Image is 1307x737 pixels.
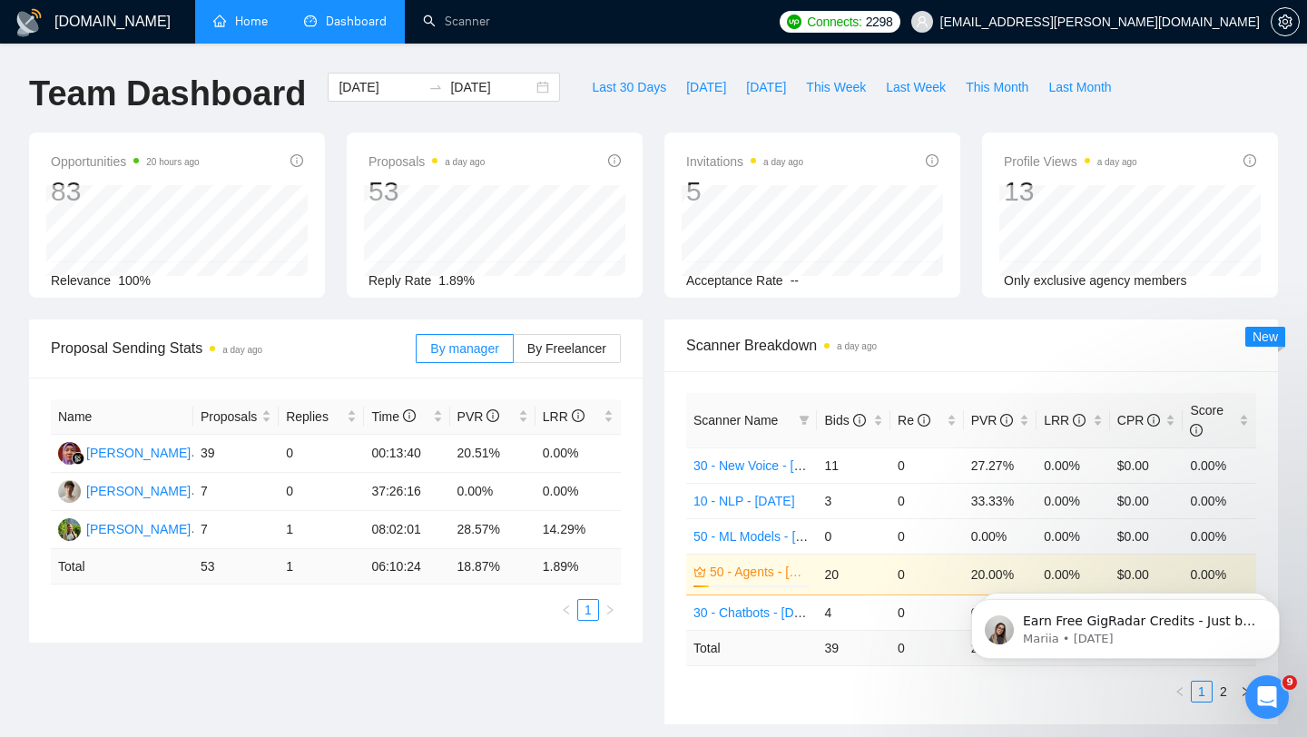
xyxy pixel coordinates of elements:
button: right [1234,681,1256,703]
li: Next Page [599,599,621,621]
td: 0.00% [1183,483,1256,518]
span: user [916,15,929,28]
span: This Month [966,77,1028,97]
span: 2298 [866,12,893,32]
a: SM[PERSON_NAME] [58,445,191,459]
td: 4 [817,595,890,630]
span: Dashboard [326,14,387,29]
span: left [1174,686,1185,697]
td: 0 [279,473,364,511]
iframe: Intercom live chat [1245,675,1289,719]
td: $0.00 [1110,483,1184,518]
img: logo [15,8,44,37]
td: 33.33% [964,483,1037,518]
span: New [1253,329,1278,344]
td: 1 [279,511,364,549]
span: info-circle [403,409,416,422]
img: gigradar-bm.png [72,452,84,465]
a: OH[PERSON_NAME] [58,483,191,497]
li: Previous Page [555,599,577,621]
a: searchScanner [423,14,490,29]
span: LRR [543,409,585,424]
td: 39 [817,630,890,665]
span: crown [693,565,706,578]
a: 30 - Chatbots - [DATE] [693,605,821,620]
td: 0.00% [1037,554,1110,595]
span: Only exclusive agency members [1004,273,1187,288]
button: This Week [796,73,876,102]
td: Total [686,630,817,665]
td: 0 [890,595,964,630]
a: homeHome [213,14,268,29]
span: Replies [286,407,343,427]
span: Time [371,409,415,424]
td: $0.00 [1110,518,1184,554]
td: 28.57% [450,511,536,549]
td: 0.00% [536,435,621,473]
td: 0.00% [450,473,536,511]
span: Connects: [807,12,861,32]
span: info-circle [918,414,930,427]
td: 0 [890,483,964,518]
span: to [428,80,443,94]
td: 27.27% [964,447,1037,483]
button: right [599,599,621,621]
div: [PERSON_NAME] [86,443,191,463]
button: left [1169,681,1191,703]
span: [DATE] [746,77,786,97]
span: 9 [1282,675,1297,690]
time: a day ago [1097,157,1137,167]
td: 06:10:24 [364,549,449,585]
span: By manager [430,341,498,356]
td: 18.87 % [450,549,536,585]
span: Re [898,413,930,427]
span: filter [795,407,813,434]
span: Reply Rate [369,273,431,288]
span: Last Month [1048,77,1111,97]
td: 7 [193,473,279,511]
span: info-circle [1073,414,1086,427]
span: info-circle [1243,154,1256,167]
td: 53 [193,549,279,585]
time: a day ago [763,157,803,167]
td: 0 [890,630,964,665]
span: info-circle [1000,414,1013,427]
span: filter [799,415,810,426]
div: [PERSON_NAME] [86,519,191,539]
span: setting [1272,15,1299,29]
div: [PERSON_NAME] [86,481,191,501]
td: 0 [279,435,364,473]
li: 1 [1191,681,1213,703]
span: Invitations [686,151,803,172]
span: PVR [971,413,1014,427]
span: Acceptance Rate [686,273,783,288]
td: 1.89 % [536,549,621,585]
a: 50 - Agents - [DATE] [710,562,806,582]
td: 00:13:40 [364,435,449,473]
span: right [1240,686,1251,697]
img: MK [58,518,81,541]
a: setting [1271,15,1300,29]
td: Total [51,549,193,585]
span: info-circle [486,409,499,422]
a: 1 [578,600,598,620]
span: By Freelancer [527,341,606,356]
td: 0 [890,554,964,595]
button: Last Week [876,73,956,102]
span: Score [1190,403,1223,437]
td: 14.29% [536,511,621,549]
time: a day ago [837,341,877,351]
span: right [604,604,615,615]
span: Proposal Sending Stats [51,337,416,359]
span: info-circle [572,409,585,422]
li: Previous Page [1169,681,1191,703]
th: Replies [279,399,364,435]
a: 10 - NLP - [DATE] [693,494,795,508]
td: 0 [817,518,890,554]
button: [DATE] [736,73,796,102]
td: 11 [817,447,890,483]
td: 20.51% [450,435,536,473]
button: This Month [956,73,1038,102]
span: Opportunities [51,151,200,172]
